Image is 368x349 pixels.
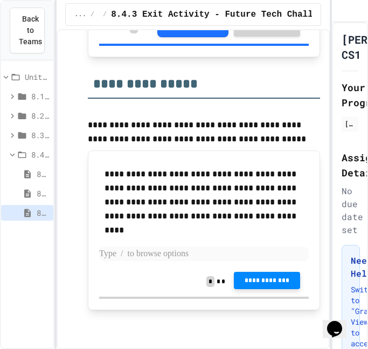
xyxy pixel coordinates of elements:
span: 8.4.3 Exit Activity - Future Tech Challenge [37,207,49,218]
span: 8.2: Cloud Computing [31,110,49,121]
iframe: chat widget [323,306,357,338]
h2: Assignment Details [342,150,359,180]
span: Back to Teams [19,13,42,47]
span: Unit 8: Major & Emerging Technologies [25,71,49,83]
span: 8.1: Artificial Intelligence Basics [31,91,49,102]
span: 8.4: Frontier Tech Spotlight [31,149,49,160]
span: 8.4.3 Exit Activity - Future Tech Challenge [111,8,334,21]
span: ... [74,10,86,19]
span: 8.4.1 Emerging Technologies: Shaping Our Digital Future [37,168,49,180]
div: No due date set [342,184,359,236]
span: 8.3: IoT & Big Data [31,129,49,141]
button: Back to Teams [10,8,45,53]
div: [PERSON_NAME] [345,119,356,128]
span: / [103,10,107,19]
span: 8.4.2 Review - Emerging Technologies: Shaping Our Digital Future [37,188,49,199]
h2: Your Progress [342,80,359,110]
span: / [91,10,94,19]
